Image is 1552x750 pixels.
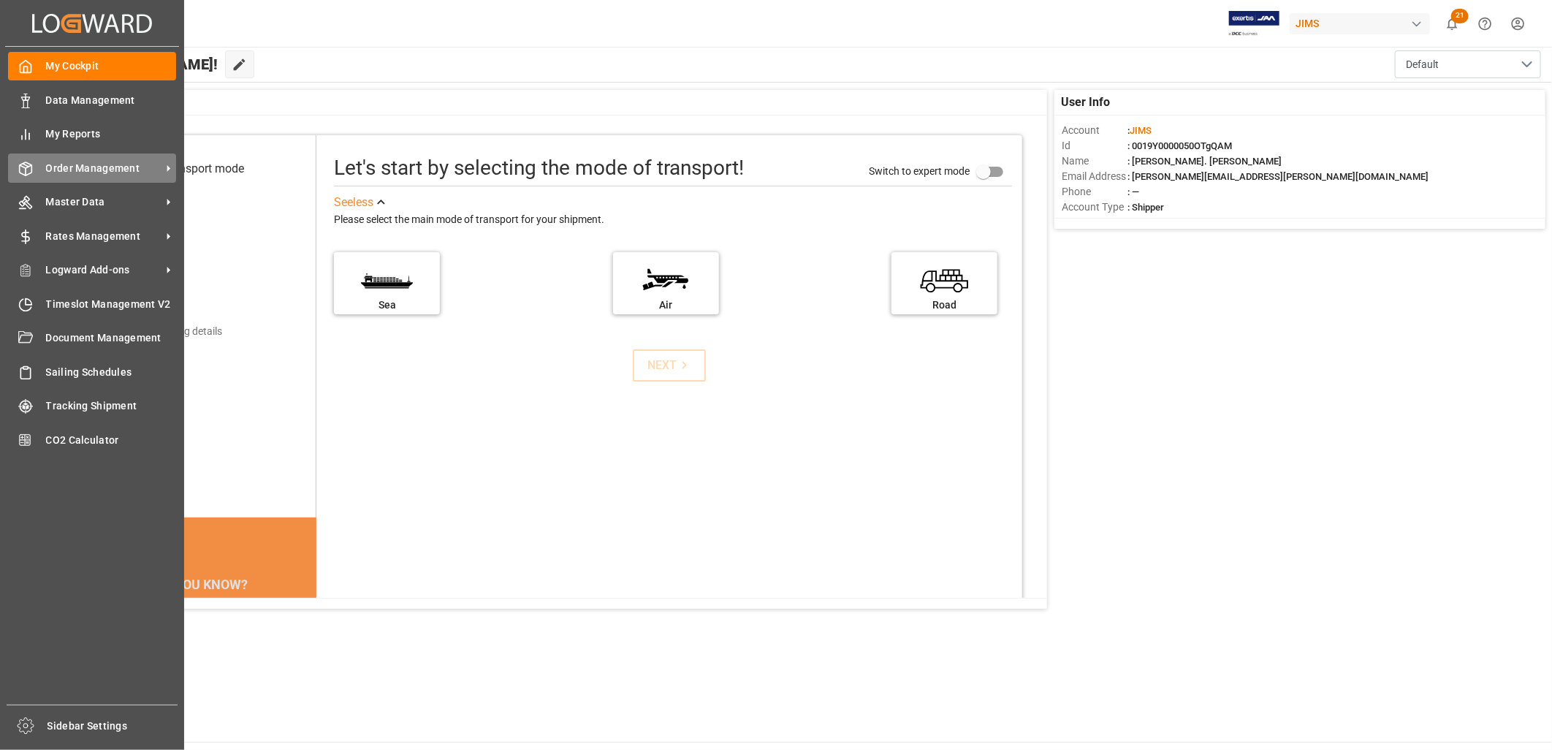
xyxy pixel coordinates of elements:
[647,357,692,374] div: NEXT
[61,50,218,78] span: Hello [PERSON_NAME]!
[46,297,177,312] span: Timeslot Management V2
[46,58,177,74] span: My Cockpit
[46,262,161,278] span: Logward Add-ons
[131,324,222,339] div: Add shipping details
[869,165,970,177] span: Switch to expert mode
[1062,138,1127,154] span: Id
[1395,50,1541,78] button: open menu
[341,298,433,313] div: Sea
[8,324,176,352] a: Document Management
[46,93,177,108] span: Data Management
[46,330,177,346] span: Document Management
[82,569,317,599] div: DID YOU KNOW?
[1130,125,1152,136] span: JIMS
[46,194,161,210] span: Master Data
[1127,125,1152,136] span: :
[1062,184,1127,200] span: Phone
[46,229,161,244] span: Rates Management
[1127,186,1139,197] span: : —
[1451,9,1469,23] span: 21
[46,126,177,142] span: My Reports
[46,398,177,414] span: Tracking Shipment
[620,298,712,313] div: Air
[1062,94,1111,111] span: User Info
[1062,154,1127,169] span: Name
[46,433,177,448] span: CO2 Calculator
[46,365,177,380] span: Sailing Schedules
[1127,202,1164,213] span: : Shipper
[334,194,373,211] div: See less
[1290,13,1430,34] div: JIMS
[1229,11,1279,37] img: Exertis%20JAM%20-%20Email%20Logo.jpg_1722504956.jpg
[1062,200,1127,215] span: Account Type
[899,298,990,313] div: Road
[8,425,176,454] a: CO2 Calculator
[1469,7,1502,40] button: Help Center
[46,161,161,176] span: Order Management
[334,211,1011,229] div: Please select the main mode of transport for your shipment.
[8,392,176,420] a: Tracking Shipment
[8,289,176,318] a: Timeslot Management V2
[131,160,244,178] div: Select transport mode
[8,357,176,386] a: Sailing Schedules
[1127,156,1282,167] span: : [PERSON_NAME]. [PERSON_NAME]
[334,153,744,183] div: Let's start by selecting the mode of transport!
[1062,169,1127,184] span: Email Address
[1062,123,1127,138] span: Account
[1127,140,1232,151] span: : 0019Y0000050OTgQAM
[8,86,176,114] a: Data Management
[1406,57,1439,72] span: Default
[1436,7,1469,40] button: show 21 new notifications
[8,52,176,80] a: My Cockpit
[47,719,178,734] span: Sidebar Settings
[1127,171,1429,182] span: : [PERSON_NAME][EMAIL_ADDRESS][PERSON_NAME][DOMAIN_NAME]
[633,349,706,382] button: NEXT
[1290,10,1436,37] button: JIMS
[8,120,176,148] a: My Reports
